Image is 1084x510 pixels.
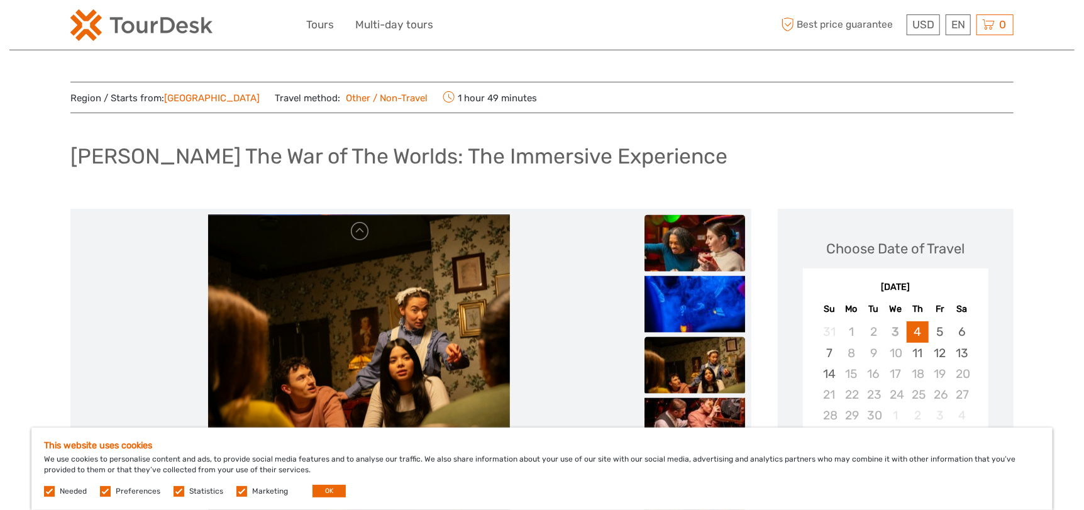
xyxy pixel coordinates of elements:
[951,384,973,405] div: Not available Saturday, September 27th, 2025
[907,363,929,384] div: Not available Thursday, September 18th, 2025
[803,281,988,294] div: [DATE]
[116,486,160,497] label: Preferences
[644,215,745,272] img: e4638a1dd82040ceaf680511b3a4eaf2_slider_thumbnail.jpeg
[164,92,260,104] a: [GEOGRAPHIC_DATA]
[841,426,863,446] div: Not available Monday, October 6th, 2025
[946,14,971,35] div: EN
[841,301,863,318] div: Mo
[340,92,428,104] a: Other / Non-Travel
[929,405,951,426] div: Not available Friday, October 3rd, 2025
[841,321,863,342] div: Not available Monday, September 1st, 2025
[355,16,433,34] a: Multi-day tours
[807,321,984,446] div: month 2025-09
[951,363,973,384] div: Not available Saturday, September 20th, 2025
[818,384,840,405] div: Not available Sunday, September 21st, 2025
[841,343,863,363] div: Not available Monday, September 8th, 2025
[912,18,934,31] span: USD
[951,426,973,446] div: Not available Saturday, October 11th, 2025
[951,321,973,342] div: Choose Saturday, September 6th, 2025
[863,301,885,318] div: Tu
[818,363,840,384] div: Choose Sunday, September 14th, 2025
[907,426,929,446] div: Not available Thursday, October 9th, 2025
[929,343,951,363] div: Choose Friday, September 12th, 2025
[70,143,727,169] h1: [PERSON_NAME] The War of The Worlds: The Immersive Experience
[818,405,840,426] div: Not available Sunday, September 28th, 2025
[70,92,260,105] span: Region / Starts from:
[818,321,840,342] div: Not available Sunday, August 31st, 2025
[907,321,929,342] div: Choose Thursday, September 4th, 2025
[907,343,929,363] div: Choose Thursday, September 11th, 2025
[929,384,951,405] div: Not available Friday, September 26th, 2025
[31,428,1053,510] div: We use cookies to personalise content and ads, to provide social media features and to analyse ou...
[818,301,840,318] div: Su
[841,405,863,426] div: Not available Monday, September 29th, 2025
[863,321,885,342] div: Not available Tuesday, September 2nd, 2025
[44,440,1040,451] h5: This website uses cookies
[644,337,745,394] img: cd20ab9bff3448de952c7e92ed1daaae_slider_thumbnail.jpeg
[885,426,907,446] div: Not available Wednesday, October 8th, 2025
[885,405,907,426] div: Not available Wednesday, October 1st, 2025
[778,14,904,35] span: Best price guarantee
[275,89,428,106] span: Travel method:
[907,405,929,426] div: Not available Thursday, October 2nd, 2025
[951,301,973,318] div: Sa
[818,343,840,363] div: Choose Sunday, September 7th, 2025
[306,16,334,34] a: Tours
[189,486,223,497] label: Statistics
[907,384,929,405] div: Not available Thursday, September 25th, 2025
[863,426,885,446] div: Not available Tuesday, October 7th, 2025
[841,384,863,405] div: Not available Monday, September 22nd, 2025
[18,22,142,32] p: We're away right now. Please check back later!
[863,363,885,384] div: Not available Tuesday, September 16th, 2025
[929,301,951,318] div: Fr
[885,343,907,363] div: Not available Wednesday, September 10th, 2025
[60,486,87,497] label: Needed
[929,426,951,446] div: Not available Friday, October 10th, 2025
[951,343,973,363] div: Choose Saturday, September 13th, 2025
[443,89,537,106] span: 1 hour 49 minutes
[885,384,907,405] div: Not available Wednesday, September 24th, 2025
[145,19,160,35] button: Open LiveChat chat widget
[827,239,965,258] div: Choose Date of Travel
[907,301,929,318] div: Th
[863,343,885,363] div: Not available Tuesday, September 9th, 2025
[885,321,907,342] div: Not available Wednesday, September 3rd, 2025
[863,405,885,426] div: Not available Tuesday, September 30th, 2025
[70,9,213,41] img: 2254-3441b4b5-4e5f-4d00-b396-31f1d84a6ebf_logo_small.png
[929,363,951,384] div: Not available Friday, September 19th, 2025
[644,276,745,333] img: a5f1ed4a9c2f40b88cb8b2e7d2cbcd14_slider_thumbnail.jpeg
[863,384,885,405] div: Not available Tuesday, September 23rd, 2025
[312,485,346,497] button: OK
[644,398,745,455] img: 5e275eaa7b94482fabb3806005b868a8_slider_thumbnail.jpeg
[997,18,1008,31] span: 0
[252,486,288,497] label: Marketing
[885,363,907,384] div: Not available Wednesday, September 17th, 2025
[818,426,840,446] div: Not available Sunday, October 5th, 2025
[929,321,951,342] div: Choose Friday, September 5th, 2025
[841,363,863,384] div: Not available Monday, September 15th, 2025
[951,405,973,426] div: Not available Saturday, October 4th, 2025
[885,301,907,318] div: We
